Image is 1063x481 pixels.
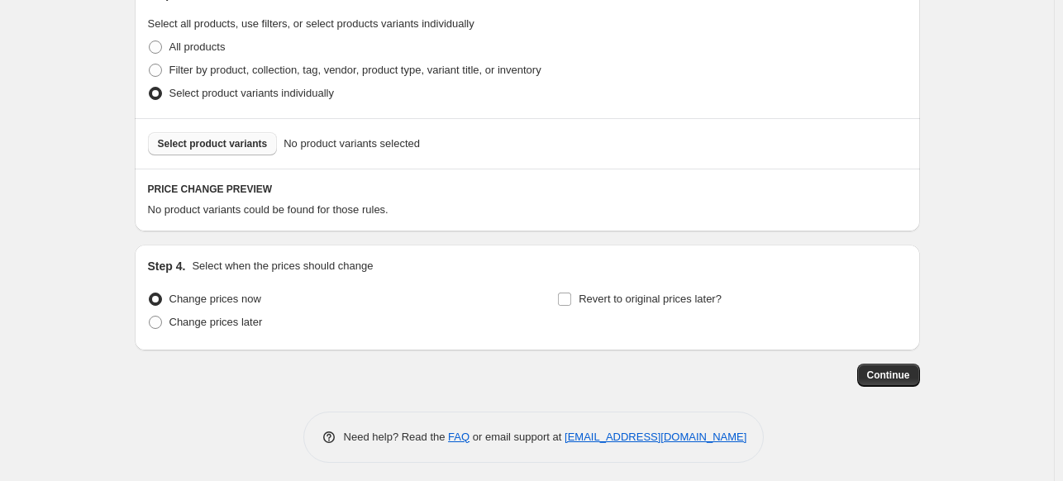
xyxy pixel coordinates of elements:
[470,431,565,443] span: or email support at
[148,203,388,216] span: No product variants could be found for those rules.
[148,258,186,274] h2: Step 4.
[192,258,373,274] p: Select when the prices should change
[169,87,334,99] span: Select product variants individually
[158,137,268,150] span: Select product variants
[169,293,261,305] span: Change prices now
[169,40,226,53] span: All products
[565,431,746,443] a: [EMAIL_ADDRESS][DOMAIN_NAME]
[169,64,541,76] span: Filter by product, collection, tag, vendor, product type, variant title, or inventory
[148,183,907,196] h6: PRICE CHANGE PREVIEW
[148,17,474,30] span: Select all products, use filters, or select products variants individually
[148,132,278,155] button: Select product variants
[344,431,449,443] span: Need help? Read the
[867,369,910,382] span: Continue
[579,293,722,305] span: Revert to original prices later?
[169,316,263,328] span: Change prices later
[448,431,470,443] a: FAQ
[857,364,920,387] button: Continue
[284,136,420,152] span: No product variants selected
